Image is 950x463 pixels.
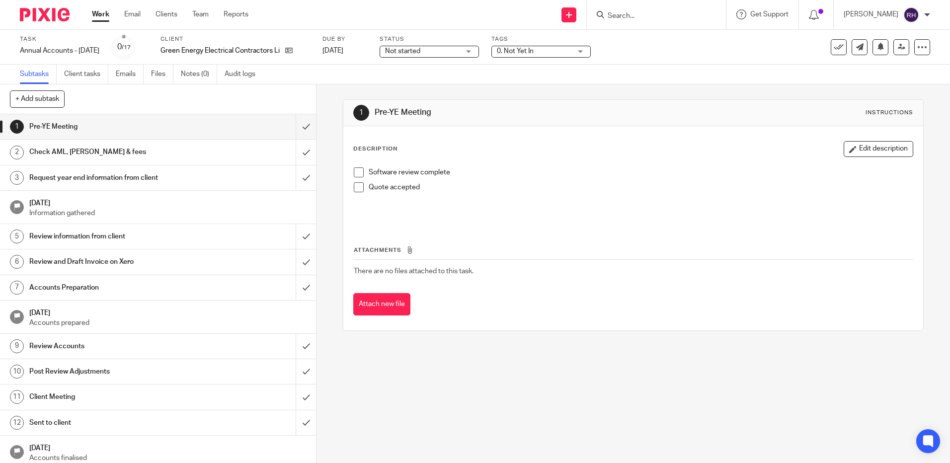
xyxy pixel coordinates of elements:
[497,48,534,55] span: 0. Not Yet In
[20,65,57,84] a: Subtasks
[29,196,307,208] h1: [DATE]
[225,65,263,84] a: Audit logs
[353,105,369,121] div: 1
[29,170,200,185] h1: Request year end information from client
[385,48,420,55] span: Not started
[29,339,200,354] h1: Review Accounts
[353,145,397,153] p: Description
[29,229,200,244] h1: Review information from client
[116,65,144,84] a: Emails
[151,65,173,84] a: Files
[353,293,410,315] button: Attach new file
[10,255,24,269] div: 6
[10,339,24,353] div: 9
[354,268,474,275] span: There are no files attached to this task.
[10,120,24,134] div: 1
[20,8,70,21] img: Pixie
[29,415,200,430] h1: Sent to client
[29,208,307,218] p: Information gathered
[375,107,654,118] h1: Pre-YE Meeting
[369,167,912,177] p: Software review complete
[10,416,24,430] div: 12
[844,141,913,157] button: Edit description
[10,281,24,295] div: 7
[124,9,141,19] a: Email
[903,7,919,23] img: svg%3E
[607,12,696,21] input: Search
[322,47,343,54] span: [DATE]
[160,46,280,56] p: Green Energy Electrical Contractors Limited
[122,45,131,50] small: /17
[20,46,99,56] div: Annual Accounts - [DATE]
[29,145,200,159] h1: Check AML, [PERSON_NAME] & fees
[156,9,177,19] a: Clients
[10,390,24,404] div: 11
[10,230,24,243] div: 5
[29,280,200,295] h1: Accounts Preparation
[29,441,307,453] h1: [DATE]
[866,109,913,117] div: Instructions
[29,306,307,318] h1: [DATE]
[354,247,401,253] span: Attachments
[369,182,912,192] p: Quote accepted
[29,254,200,269] h1: Review and Draft Invoice on Xero
[322,35,367,43] label: Due by
[380,35,479,43] label: Status
[844,9,898,19] p: [PERSON_NAME]
[160,35,310,43] label: Client
[29,318,307,328] p: Accounts prepared
[192,9,209,19] a: Team
[29,119,200,134] h1: Pre-YE Meeting
[92,9,109,19] a: Work
[117,41,131,53] div: 0
[10,90,65,107] button: + Add subtask
[10,365,24,379] div: 10
[29,453,307,463] p: Accounts finalised
[29,389,200,404] h1: Client Meeting
[181,65,217,84] a: Notes (0)
[750,11,789,18] span: Get Support
[64,65,108,84] a: Client tasks
[10,146,24,159] div: 2
[20,35,99,43] label: Task
[10,171,24,185] div: 3
[20,46,99,56] div: Annual Accounts - August 2025
[224,9,248,19] a: Reports
[29,364,200,379] h1: Post Review Adjustments
[491,35,591,43] label: Tags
